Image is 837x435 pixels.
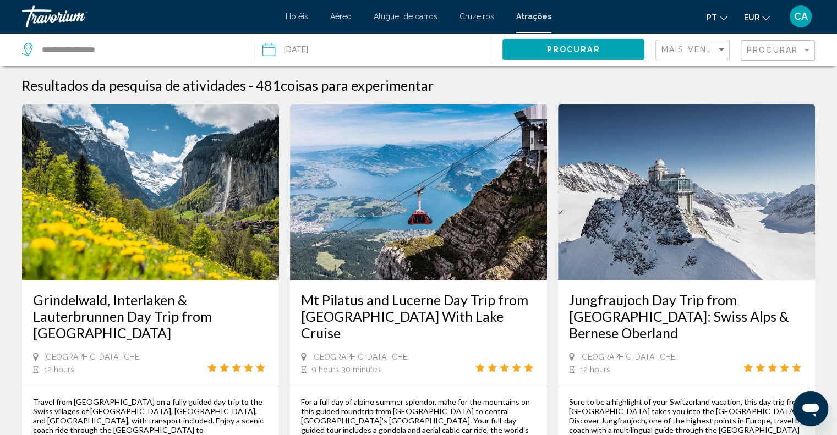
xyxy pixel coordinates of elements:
[249,77,253,93] span: -
[262,33,491,66] button: Date: Aug 15, 2025
[547,46,600,54] span: Procurar
[744,13,759,22] span: EUR
[286,12,308,21] a: Hotéis
[502,39,644,59] button: Procurar
[301,291,536,341] a: Mt Pilatus and Lucerne Day Trip from [GEOGRAPHIC_DATA] With Lake Cruise
[33,291,268,341] a: Grindelwald, Interlaken & Lauterbrunnen Day Trip from [GEOGRAPHIC_DATA]
[44,353,139,361] span: [GEOGRAPHIC_DATA], CHE
[312,353,407,361] span: [GEOGRAPHIC_DATA], CHE
[281,77,434,93] span: coisas para experimentar
[22,77,246,93] h1: Resultados da pesquisa de atividades
[707,13,717,22] span: pt
[741,40,815,62] button: Filter
[793,391,828,426] iframe: Botão para abrir a janela de mensagens
[22,104,279,280] img: 02.jpg
[44,365,74,374] span: 12 hours
[516,12,551,21] a: Atrações
[22,5,275,27] a: Travorium
[459,12,494,21] a: Cruzeiros
[312,365,381,374] span: 9 hours 30 minutes
[256,77,434,93] h2: 481
[786,5,815,28] button: User Menu
[707,9,727,25] button: Change language
[569,291,804,341] a: Jungfraujoch Day Trip from [GEOGRAPHIC_DATA]: Swiss Alps & Bernese Oberland
[290,104,547,280] img: f2.jpg
[580,365,610,374] span: 12 hours
[330,12,352,21] a: Aéreo
[747,46,798,54] span: Procurar
[744,9,770,25] button: Change currency
[661,45,736,54] span: Mais vendidos
[374,12,437,21] a: Aluguel de carros
[794,11,808,22] span: CA
[558,104,815,280] img: d8.jpg
[661,46,726,55] mat-select: Sort by
[580,353,675,361] span: [GEOGRAPHIC_DATA], CHE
